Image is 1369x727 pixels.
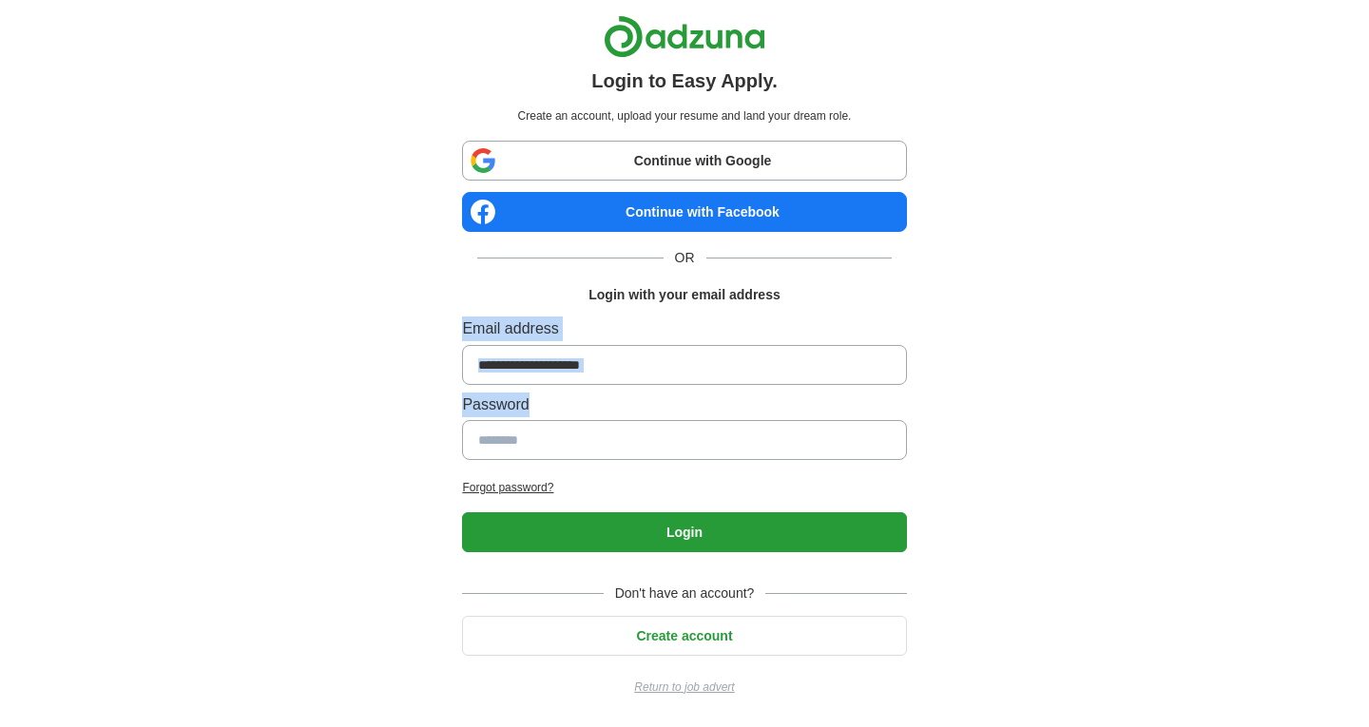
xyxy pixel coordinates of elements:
[604,583,766,603] span: Don't have an account?
[462,316,906,341] label: Email address
[588,284,780,305] h1: Login with your email address
[462,192,906,232] a: Continue with Facebook
[664,247,706,268] span: OR
[462,141,906,181] a: Continue with Google
[604,15,765,58] img: Adzuna logo
[462,616,906,656] button: Create account
[462,679,906,697] a: Return to job advert
[591,66,778,96] h1: Login to Easy Apply.
[462,479,906,497] a: Forgot password?
[466,107,902,125] p: Create an account, upload your resume and land your dream role.
[462,512,906,552] button: Login
[462,628,906,643] a: Create account
[462,392,906,417] label: Password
